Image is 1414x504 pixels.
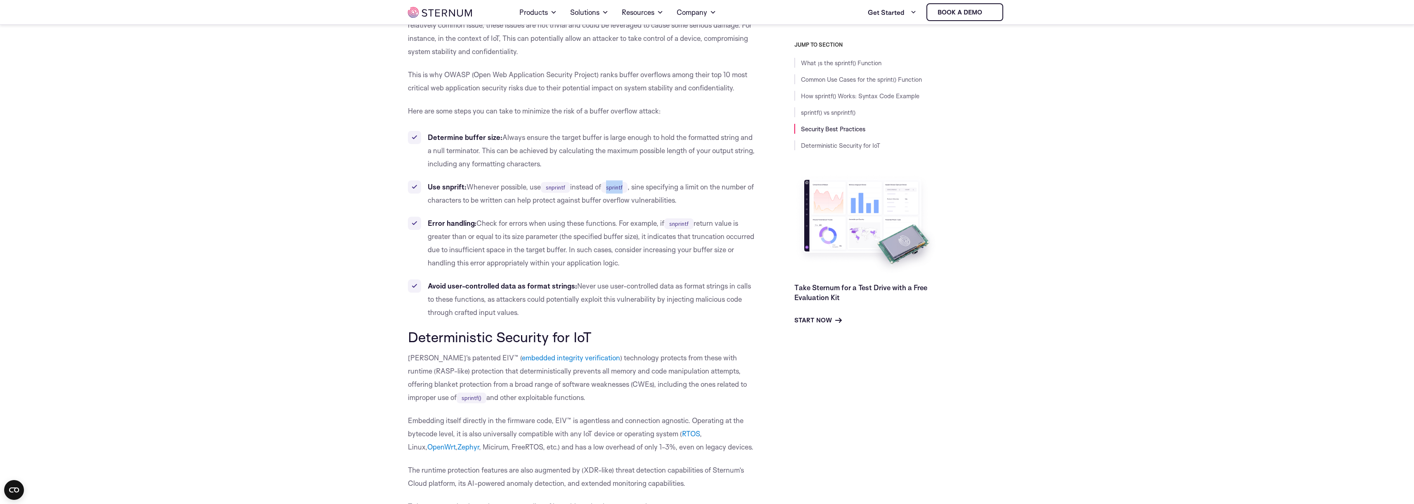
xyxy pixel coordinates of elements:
[801,125,865,133] a: Security Best Practices
[408,414,757,454] p: Embedding itself directly in the firmware code, EIV™ is agentless and connection agnostic. Operat...
[801,59,881,67] a: What ןs the sprintf() Function
[677,1,716,24] a: Company
[601,182,628,193] code: sprintf
[408,279,757,319] li: Never use user-controlled data as format strings in calls to these functions, as attackers could ...
[408,68,757,95] p: This is why OWASP (Open Web Application Security Project) ranks buffer overflows among their top ...
[682,429,700,438] a: RTOS
[408,131,757,170] li: Always ensure the target buffer is large enough to hold the formatted string and a null terminato...
[4,480,24,500] button: Open CMP widget
[801,109,855,116] a: sprintf() vs snprintf()
[794,173,939,276] img: Take Sternum for a Test Drive with a Free Evaluation Kit
[522,353,620,362] a: embedded integrity verification
[868,4,917,21] a: Get Started
[408,464,757,490] p: The runtime protection features are also augmented by (XDR-like) threat detection capabilities of...
[408,5,757,58] p: The primary security risk associated with using is that of a buffer overflow attack, While being ...
[926,3,1003,21] a: Book a demo
[457,442,479,451] a: Zephyr
[428,133,502,142] strong: Determine buffer size:
[457,393,486,403] code: sprintf()
[408,217,757,270] li: Check for errors when using these functions. For example, if return value is greater than or equa...
[408,329,757,345] h2: Deterministic Security for IoT
[408,7,472,18] img: sternum iot
[801,92,919,100] a: How sprintf() Works: Syntax Code Example
[801,76,922,83] a: Common Use Cases for the sprint() Function
[541,182,570,193] code: snprintf
[664,218,694,229] code: snprintf
[427,442,455,451] a: OpenWrt
[801,142,880,149] a: Deterministic Security for IoT
[408,180,757,207] li: Whenever possible, use instead of , sine specifying a limit on the number of characters to be wri...
[428,282,577,290] strong: Avoid user-controlled data as format strings:
[794,41,1007,48] h3: JUMP TO SECTION
[428,182,467,191] strong: Use snprift:
[408,351,757,404] p: [PERSON_NAME]’s patented EIV™ ( ) technology protects from these with runtime (RASP-like) protect...
[428,219,476,227] strong: Error handling:
[570,1,609,24] a: Solutions
[622,1,663,24] a: Resources
[408,104,757,118] p: Here are some steps you can take to minimize the risk of a buffer overflow attack:
[794,283,927,302] a: Take Sternum for a Test Drive with a Free Evaluation Kit
[519,1,557,24] a: Products
[985,9,992,16] img: sternum iot
[794,315,842,325] a: Start Now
